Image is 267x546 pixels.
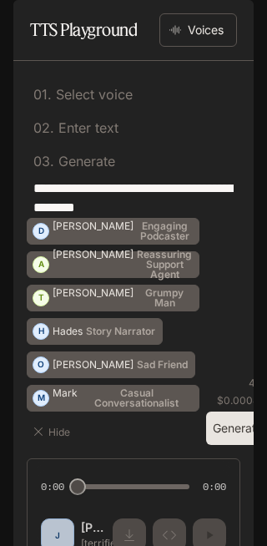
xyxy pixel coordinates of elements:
[54,154,115,168] p: Generate
[53,326,83,336] p: Hades
[27,385,199,412] button: MMarkCasual Conversationalist
[81,388,192,408] p: Casual Conversationalist
[137,250,192,280] p: Reassuring Support Agent
[33,285,48,311] div: T
[30,13,137,47] h1: TTS Playground
[33,121,54,134] p: 0 2 .
[137,221,192,241] p: Engaging Podcaster
[33,154,54,168] p: 0 3 .
[27,285,199,311] button: T[PERSON_NAME]Grumpy Man
[137,360,188,370] p: Sad Friend
[33,88,52,101] p: 0 1 .
[53,221,133,231] p: [PERSON_NAME]
[13,8,43,38] button: open drawer
[33,385,48,412] div: M
[33,351,48,378] div: O
[33,251,48,278] div: A
[53,250,133,260] p: [PERSON_NAME]
[27,218,199,245] button: D[PERSON_NAME]Engaging Podcaster
[27,318,163,345] button: HHadesStory Narrator
[27,351,195,378] button: O[PERSON_NAME]Sad Friend
[53,288,133,298] p: [PERSON_NAME]
[53,360,133,370] p: [PERSON_NAME]
[27,251,199,278] button: A[PERSON_NAME]Reassuring Support Agent
[137,288,192,308] p: Grumpy Man
[86,326,155,336] p: Story Narrator
[27,418,80,445] button: Hide
[52,88,133,101] p: Select voice
[159,13,237,47] button: Voices
[54,121,118,134] p: Enter text
[33,318,48,345] div: H
[33,218,48,245] div: D
[53,388,78,398] p: Mark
